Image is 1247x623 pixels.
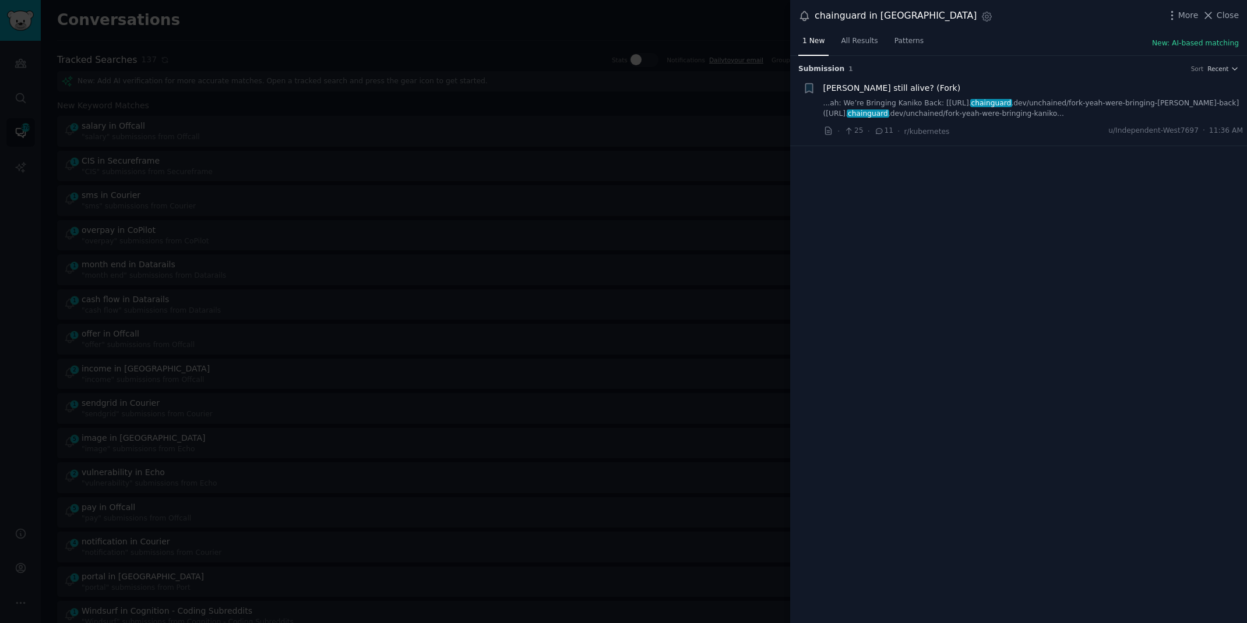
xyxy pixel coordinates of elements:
[970,99,1012,107] span: chainguard
[1209,126,1243,136] span: 11:36 AM
[1207,65,1239,73] button: Recent
[841,36,878,47] span: All Results
[847,109,889,118] span: chainguard
[1152,38,1239,49] button: New: AI-based matching
[823,98,1244,119] a: ...ah: We’re Bringing Kaniko Back: [[URL].chainguard.dev/unchained/fork-yeah-were-bringing-[PERSO...
[1191,65,1204,73] div: Sort
[894,36,924,47] span: Patterns
[1178,9,1199,22] span: More
[848,65,853,72] span: 1
[897,125,900,137] span: ·
[844,126,863,136] span: 25
[874,126,893,136] span: 11
[823,82,961,94] a: [PERSON_NAME] still alive? (Fork)
[815,9,977,23] div: chainguard in [GEOGRAPHIC_DATA]
[837,32,882,56] a: All Results
[1166,9,1199,22] button: More
[890,32,928,56] a: Patterns
[1207,65,1228,73] span: Recent
[798,64,844,75] span: Submission
[802,36,825,47] span: 1 New
[1108,126,1199,136] span: u/Independent-West7697
[1217,9,1239,22] span: Close
[1202,9,1239,22] button: Close
[868,125,870,137] span: ·
[904,128,950,136] span: r/kubernetes
[1203,126,1205,136] span: ·
[837,125,840,137] span: ·
[798,32,829,56] a: 1 New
